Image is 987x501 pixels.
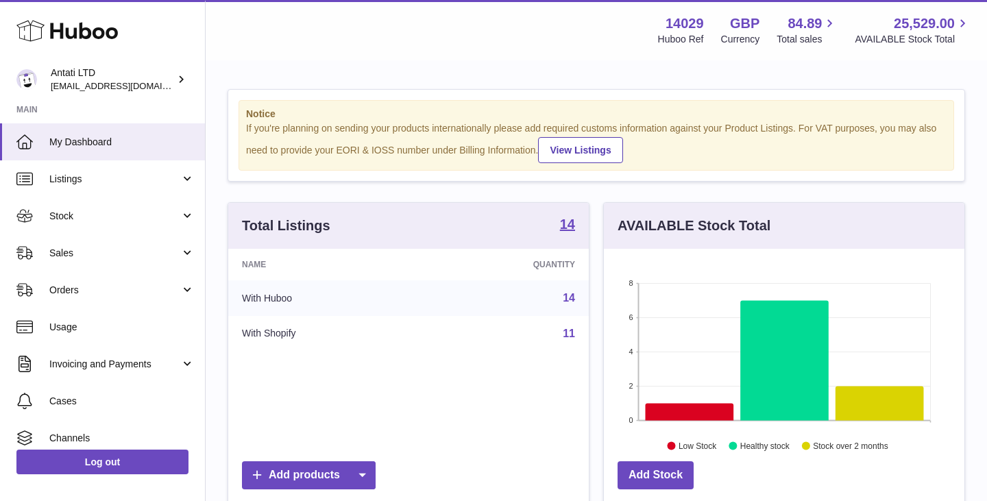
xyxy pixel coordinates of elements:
span: Total sales [777,33,838,46]
a: 14 [563,292,575,304]
span: Stock [49,210,180,223]
text: Stock over 2 months [813,441,888,450]
span: Sales [49,247,180,260]
span: Usage [49,321,195,334]
td: With Huboo [228,280,423,316]
td: With Shopify [228,316,423,352]
div: Huboo Ref [658,33,704,46]
text: 8 [629,279,633,287]
a: Log out [16,450,188,474]
h3: AVAILABLE Stock Total [618,217,770,235]
strong: 14 [560,217,575,231]
text: 6 [629,313,633,321]
a: Add Stock [618,461,694,489]
div: Antati LTD [51,66,174,93]
text: 0 [629,416,633,424]
text: Low Stock [679,441,717,450]
strong: 14029 [666,14,704,33]
div: If you're planning on sending your products internationally please add required customs informati... [246,122,947,163]
text: Healthy stock [740,441,790,450]
th: Quantity [423,249,589,280]
img: toufic@antatiskin.com [16,69,37,90]
strong: GBP [730,14,759,33]
span: My Dashboard [49,136,195,149]
strong: Notice [246,108,947,121]
a: View Listings [538,137,622,163]
div: Currency [721,33,760,46]
text: 2 [629,382,633,390]
span: Cases [49,395,195,408]
span: Listings [49,173,180,186]
a: 84.89 Total sales [777,14,838,46]
span: Invoicing and Payments [49,358,180,371]
span: AVAILABLE Stock Total [855,33,971,46]
h3: Total Listings [242,217,330,235]
th: Name [228,249,423,280]
span: [EMAIL_ADDRESS][DOMAIN_NAME] [51,80,202,91]
span: 84.89 [788,14,822,33]
a: 14 [560,217,575,234]
span: Orders [49,284,180,297]
span: Channels [49,432,195,445]
span: 25,529.00 [894,14,955,33]
a: Add products [242,461,376,489]
a: 25,529.00 AVAILABLE Stock Total [855,14,971,46]
text: 4 [629,347,633,356]
a: 11 [563,328,575,339]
